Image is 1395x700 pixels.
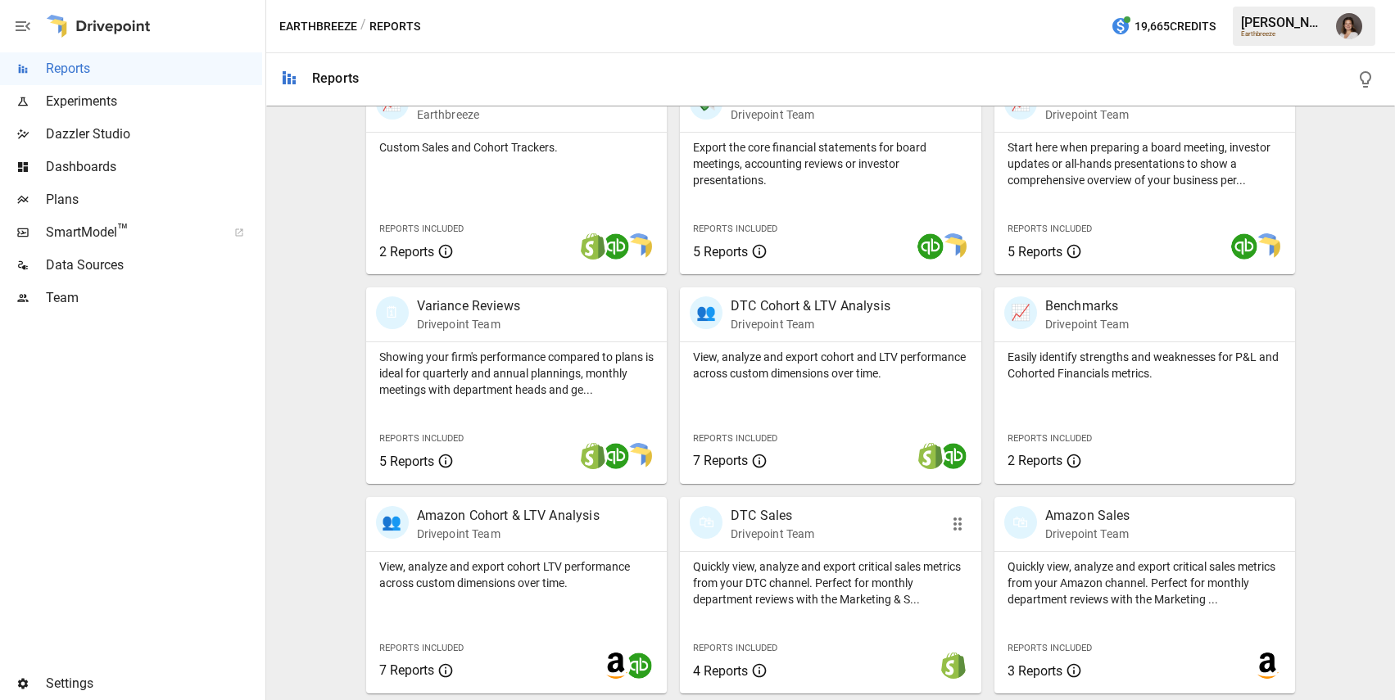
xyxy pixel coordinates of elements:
span: 2 Reports [1008,453,1062,468]
div: 👥 [376,506,409,539]
span: SmartModel [46,223,216,242]
div: Earthbreeze [1241,30,1326,38]
span: 19,665 Credits [1135,16,1216,37]
img: Franziska Ibscher [1336,13,1362,39]
img: quickbooks [1231,233,1257,260]
p: Quickly view, analyze and export critical sales metrics from your Amazon channel. Perfect for mon... [1008,558,1283,607]
span: 5 Reports [1008,244,1062,260]
span: Dazzler Studio [46,124,262,144]
img: quickbooks [603,443,629,469]
span: 7 Reports [693,453,748,468]
p: Drivepoint Team [417,316,520,332]
p: Quickly view, analyze and export critical sales metrics from your DTC channel. Perfect for monthl... [693,558,968,607]
span: Reports Included [693,433,777,444]
div: Reports [312,70,359,86]
img: smart model [1254,233,1280,260]
button: Earthbreeze [279,16,357,37]
span: Reports Included [379,433,464,444]
img: quickbooks [626,653,652,679]
span: 5 Reports [693,244,748,260]
p: View, analyze and export cohort and LTV performance across custom dimensions over time. [693,349,968,382]
span: 7 Reports [379,662,434,678]
p: Earthbreeze [417,106,538,123]
img: quickbooks [917,233,944,260]
p: Easily identify strengths and weaknesses for P&L and Cohorted Financials metrics. [1008,349,1283,382]
p: Amazon Sales [1045,506,1130,526]
p: Drivepoint Team [731,106,856,123]
p: Variance Reviews [417,296,520,316]
span: 3 Reports [1008,663,1062,679]
span: Reports Included [379,643,464,653]
span: ™ [117,220,129,241]
img: shopify [917,443,944,469]
p: Drivepoint Team [731,316,890,332]
p: DTC Sales [731,506,814,526]
div: 👥 [690,296,722,329]
p: View, analyze and export cohort LTV performance across custom dimensions over time. [379,558,654,591]
p: Drivepoint Team [731,526,814,542]
div: / [360,16,366,37]
span: Experiments [46,92,262,111]
p: Start here when preparing a board meeting, investor updates or all-hands presentations to show a ... [1008,139,1283,188]
span: 2 Reports [379,244,434,260]
button: 19,665Credits [1104,11,1222,42]
div: 🛍 [690,506,722,539]
span: Data Sources [46,255,262,275]
img: shopify [580,233,606,260]
img: smart model [626,443,652,469]
p: DTC Cohort & LTV Analysis [731,296,890,316]
span: Reports Included [1008,433,1092,444]
div: 📈 [1004,296,1037,329]
img: quickbooks [603,233,629,260]
span: Dashboards [46,157,262,177]
img: shopify [940,653,967,679]
p: Drivepoint Team [417,526,600,542]
p: Drivepoint Team [1045,106,1142,123]
span: Settings [46,674,262,693]
span: 5 Reports [379,454,434,469]
img: smart model [626,233,652,260]
button: Franziska Ibscher [1326,3,1372,49]
span: Reports Included [1008,224,1092,234]
p: Drivepoint Team [1045,316,1129,332]
img: quickbooks [940,443,967,469]
img: amazon [1254,653,1280,679]
span: Reports Included [1008,643,1092,653]
span: Reports [46,59,262,79]
p: Drivepoint Team [1045,526,1130,542]
p: Custom Sales and Cohort Trackers. [379,139,654,156]
span: Plans [46,190,262,210]
div: 🗓 [376,296,409,329]
span: 4 Reports [693,663,748,679]
p: Export the core financial statements for board meetings, accounting reviews or investor presentat... [693,139,968,188]
p: Amazon Cohort & LTV Analysis [417,506,600,526]
div: 🛍 [1004,506,1037,539]
span: Reports Included [693,224,777,234]
span: Reports Included [693,643,777,653]
p: Showing your firm's performance compared to plans is ideal for quarterly and annual plannings, mo... [379,349,654,398]
img: amazon [603,653,629,679]
p: Benchmarks [1045,296,1129,316]
span: Reports Included [379,224,464,234]
img: shopify [580,443,606,469]
div: [PERSON_NAME] [1241,15,1326,30]
span: Team [46,288,262,308]
img: smart model [940,233,967,260]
